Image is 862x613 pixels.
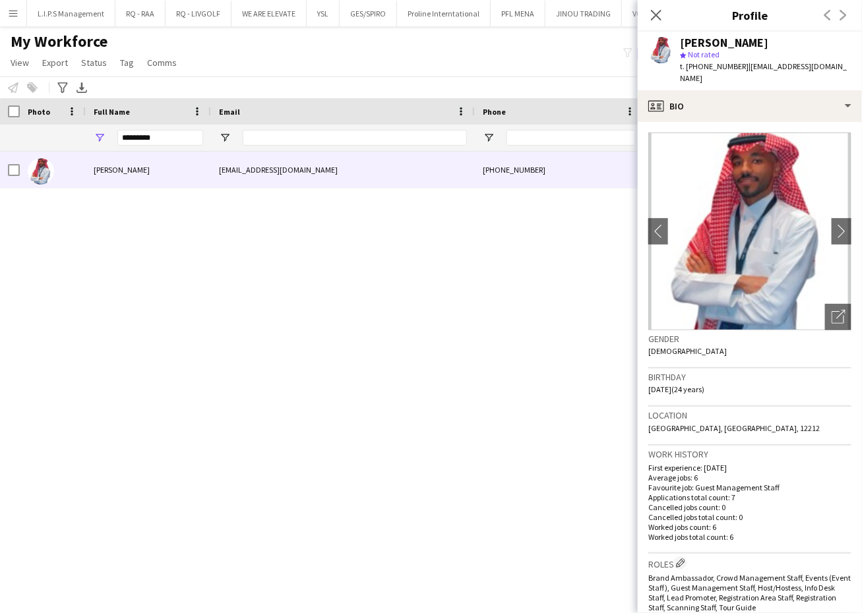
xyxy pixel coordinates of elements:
[120,57,134,69] span: Tag
[5,54,34,71] a: View
[648,532,851,542] p: Worked jobs total count: 6
[648,492,851,502] p: Applications total count: 7
[76,54,112,71] a: Status
[688,49,720,59] span: Not rated
[142,54,182,71] a: Comms
[648,522,851,532] p: Worked jobs count: 6
[648,132,851,330] img: Crew avatar or photo
[11,32,108,51] span: My Workforce
[648,463,851,473] p: First experience: [DATE]
[648,371,851,383] h3: Birthday
[622,1,686,26] button: VOLARIS LLC
[115,1,166,26] button: RQ - RAA
[340,1,397,26] button: GES/SPIRO
[680,61,749,71] span: t. [PHONE_NUMBER]
[74,80,90,96] app-action-btn: Export XLSX
[27,1,115,26] button: L.I.P.S Management
[94,165,150,175] span: [PERSON_NAME]
[507,130,636,146] input: Phone Filter Input
[28,158,54,185] img: abdullah aboraseen
[483,132,495,144] button: Open Filter Menu
[94,132,106,144] button: Open Filter Menu
[115,54,139,71] a: Tag
[475,152,644,188] div: [PHONE_NUMBER]
[648,473,851,482] p: Average jobs: 6
[219,107,240,117] span: Email
[117,130,203,146] input: Full Name Filter Input
[648,333,851,345] h3: Gender
[648,573,851,612] span: Brand Ambassador, Crowd Management Staff, Events (Event Staff), Guest Management Staff, Host/Host...
[648,409,851,421] h3: Location
[648,423,820,433] span: [GEOGRAPHIC_DATA], [GEOGRAPHIC_DATA], 12212
[231,1,307,26] button: WE ARE ELEVATE
[28,107,50,117] span: Photo
[147,57,177,69] span: Comms
[638,7,862,24] h3: Profile
[219,132,231,144] button: Open Filter Menu
[825,304,851,330] div: Open photos pop-in
[166,1,231,26] button: RQ - LIVGOLF
[680,61,847,83] span: | [EMAIL_ADDRESS][DOMAIN_NAME]
[680,37,768,49] div: [PERSON_NAME]
[211,152,475,188] div: [EMAIL_ADDRESS][DOMAIN_NAME]
[81,57,107,69] span: Status
[491,1,545,26] button: PFL MENA
[397,1,491,26] button: Proline Interntational
[11,57,29,69] span: View
[483,107,506,117] span: Phone
[94,107,130,117] span: Full Name
[42,57,68,69] span: Export
[648,556,851,570] h3: Roles
[648,482,851,492] p: Favourite job: Guest Management Staff
[243,130,467,146] input: Email Filter Input
[545,1,622,26] button: JINOU TRADING
[638,90,862,122] div: Bio
[307,1,340,26] button: YSL
[648,502,851,512] p: Cancelled jobs count: 0
[648,512,851,522] p: Cancelled jobs total count: 0
[648,346,727,356] span: [DEMOGRAPHIC_DATA]
[55,80,71,96] app-action-btn: Advanced filters
[37,54,73,71] a: Export
[648,448,851,460] h3: Work history
[648,384,704,394] span: [DATE] (24 years)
